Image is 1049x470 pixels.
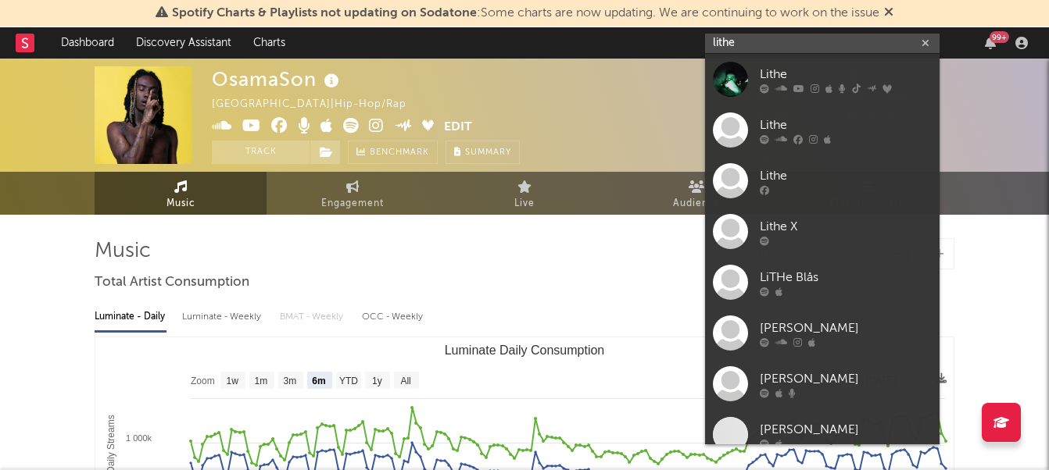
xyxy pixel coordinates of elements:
span: Music [166,194,195,213]
button: Track [212,141,310,164]
a: Dashboard [50,27,125,59]
text: 1w [227,376,239,386]
a: Lithe [705,155,940,206]
text: All [400,376,410,386]
a: Discovery Assistant [125,27,242,59]
div: Lithe [760,116,932,134]
a: Charts [242,27,296,59]
a: [PERSON_NAME] [705,409,940,460]
a: Lithe [705,105,940,155]
div: Lithe [760,65,932,84]
div: [PERSON_NAME] [760,420,932,439]
div: 99 + [990,31,1009,43]
a: [PERSON_NAME] [705,308,940,358]
text: Luminate Daily Consumption [445,344,605,357]
div: Lithe [760,166,932,185]
div: Luminate - Weekly [182,304,264,330]
a: LiTHe Blås [705,257,940,308]
span: Total Artist Consumption [95,273,249,292]
button: Edit [444,118,472,137]
button: 99+ [985,37,996,49]
button: Summary [446,141,520,164]
text: 1 000k [126,433,152,443]
text: YTD [339,376,358,386]
span: Live [514,194,535,213]
text: 1m [255,376,268,386]
div: OCC - Weekly [362,304,424,330]
div: Luminate - Daily [95,304,166,330]
a: [PERSON_NAME] [705,358,940,409]
a: Audience [610,172,782,215]
div: [PERSON_NAME] [760,319,932,337]
span: Summary [465,148,511,157]
a: Benchmark [348,141,438,164]
span: Dismiss [884,7,893,20]
span: Benchmark [370,144,429,162]
text: 6m [312,376,325,386]
div: [PERSON_NAME] [760,369,932,388]
a: Lithe X [705,206,940,257]
div: OsamaSon [212,66,343,92]
text: 1y [372,376,382,386]
span: Spotify Charts & Playlists not updating on Sodatone [172,7,477,20]
span: Audience [673,194,721,213]
a: Lithe [705,54,940,105]
span: : Some charts are now updating. We are continuing to work on the issue [172,7,879,20]
span: Engagement [321,194,384,213]
div: Lithe X [760,217,932,236]
a: Live [439,172,610,215]
div: [GEOGRAPHIC_DATA] | Hip-Hop/Rap [212,95,424,114]
text: 3m [284,376,297,386]
text: Zoom [191,376,215,386]
a: Engagement [267,172,439,215]
input: Search for artists [705,34,940,53]
div: LiTHe Blås [760,268,932,287]
a: Music [95,172,267,215]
